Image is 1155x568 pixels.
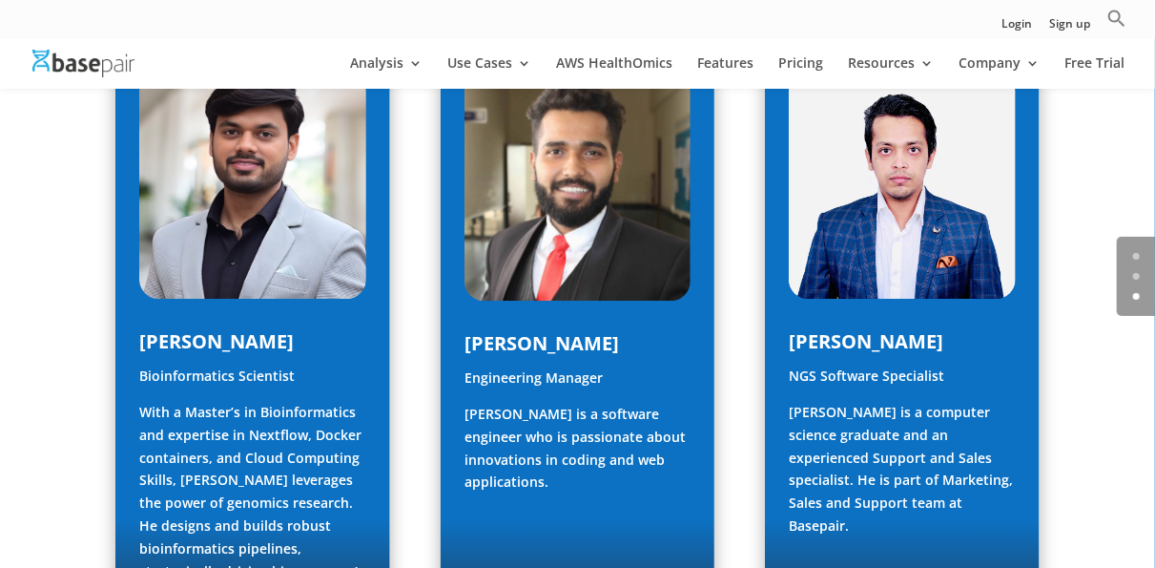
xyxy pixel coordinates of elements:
[778,56,823,89] a: Pricing
[1060,473,1132,545] iframe: Drift Widget Chat Controller
[464,330,619,356] span: [PERSON_NAME]
[1133,273,1140,280] a: 1
[139,365,365,401] p: Bioinformatics Scientist
[139,328,294,354] span: [PERSON_NAME]
[1133,253,1140,260] a: 0
[464,367,691,403] p: Engineering Manager
[1049,18,1090,38] a: Sign up
[848,56,934,89] a: Resources
[1001,18,1032,38] a: Login
[1107,9,1126,38] a: Search Icon Link
[959,56,1040,89] a: Company
[350,56,423,89] a: Analysis
[697,56,753,89] a: Features
[1107,9,1126,28] svg: Search
[789,401,1015,537] p: [PERSON_NAME] is a computer science graduate and an experienced Support and Sales specialist. He ...
[1133,293,1140,300] a: 2
[789,328,943,354] span: [PERSON_NAME]
[789,365,1015,401] p: NGS Software Specialist
[556,56,672,89] a: AWS HealthOmics
[32,50,134,77] img: Basepair
[447,56,531,89] a: Use Cases
[464,403,691,494] p: [PERSON_NAME] is a software engineer who is passionate about innovations in coding and web applic...
[1064,56,1124,89] a: Free Trial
